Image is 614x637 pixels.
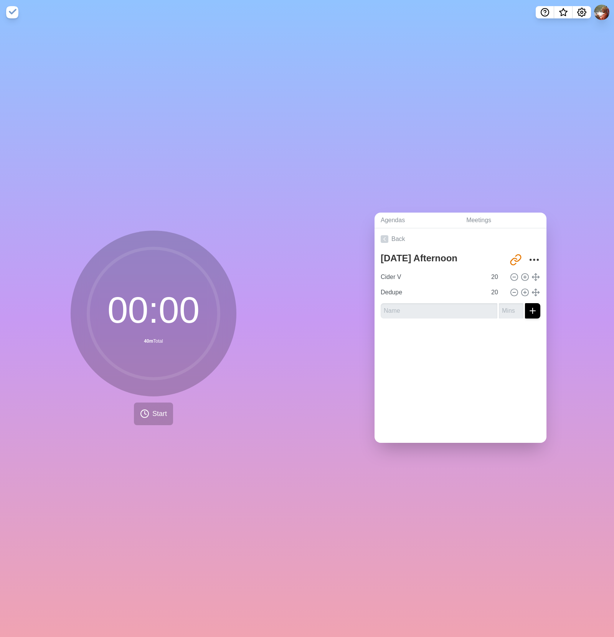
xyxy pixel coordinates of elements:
[573,6,591,18] button: Settings
[527,252,542,267] button: More
[460,213,546,228] a: Meetings
[488,269,507,285] input: Mins
[6,6,18,18] img: timeblocks logo
[134,403,173,425] button: Start
[378,285,487,300] input: Name
[499,303,523,318] input: Mins
[508,252,523,267] button: Share link
[375,228,546,250] a: Back
[536,6,554,18] button: Help
[152,409,167,419] span: Start
[375,213,460,228] a: Agendas
[381,303,497,318] input: Name
[488,285,507,300] input: Mins
[554,6,573,18] button: What’s new
[378,269,487,285] input: Name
